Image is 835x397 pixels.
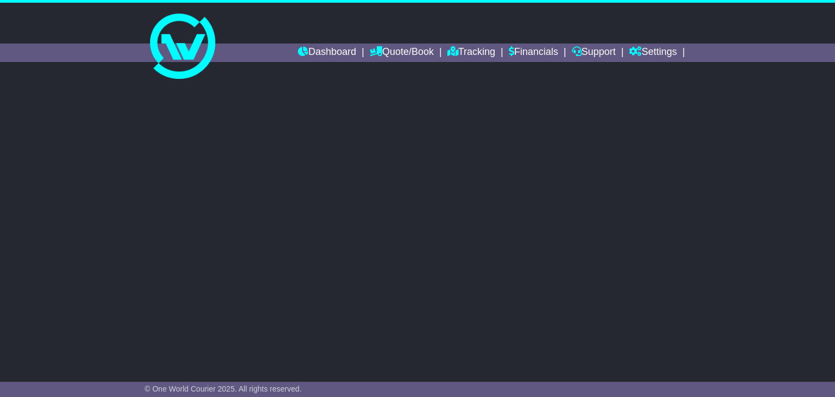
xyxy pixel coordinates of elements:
a: Settings [629,44,677,62]
a: Dashboard [298,44,356,62]
a: Financials [509,44,558,62]
span: © One World Courier 2025. All rights reserved. [145,384,302,393]
a: Tracking [447,44,495,62]
a: Support [572,44,616,62]
a: Quote/Book [370,44,434,62]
